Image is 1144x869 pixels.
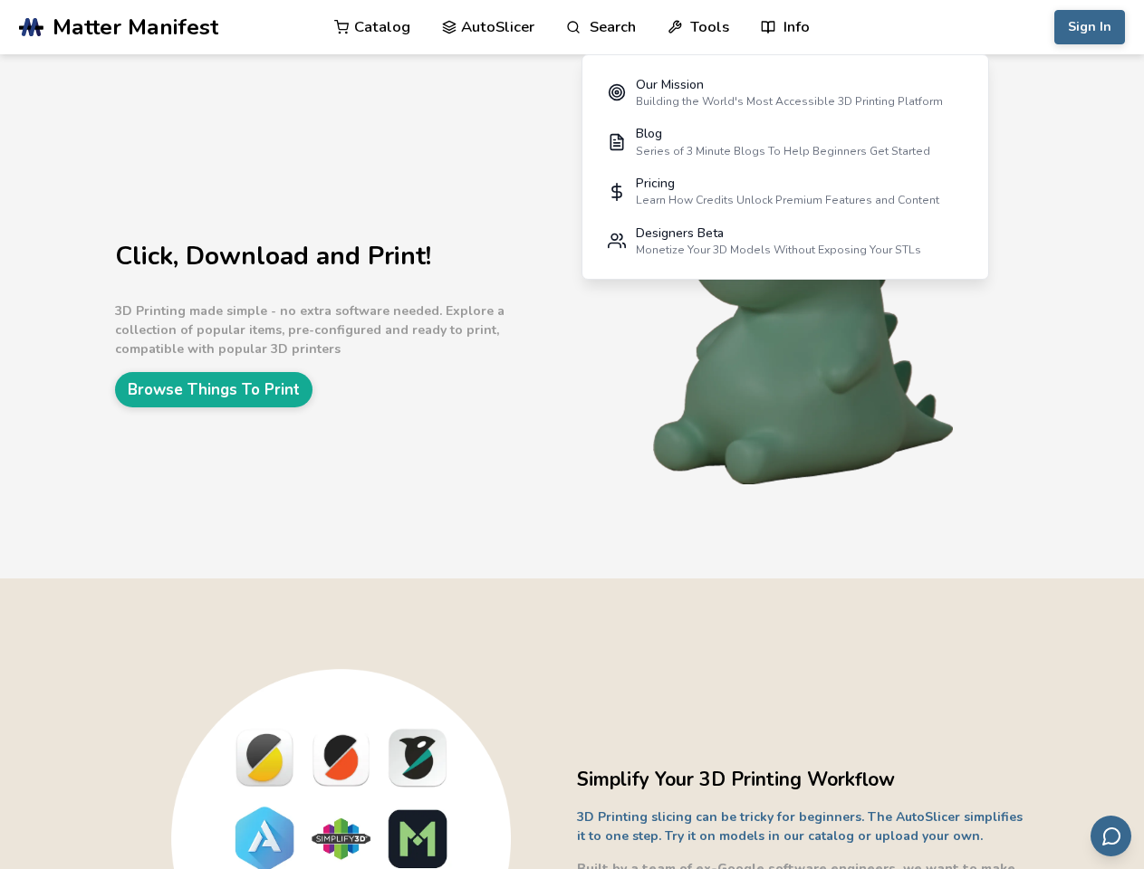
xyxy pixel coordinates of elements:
[595,68,976,118] a: Our MissionBuilding the World's Most Accessible 3D Printing Platform
[115,243,568,271] h1: Click, Download and Print!
[115,301,568,358] p: 3D Printing made simple - no extra software needed. Explore a collection of popular items, pre-co...
[595,216,976,266] a: Designers BetaMonetize Your 3D Models Without Exposing Your STLs
[636,145,930,158] div: Series of 3 Minute Blogs To Help Beginners Get Started
[636,244,921,256] div: Monetize Your 3D Models Without Exposing Your STLs
[636,95,943,108] div: Building the World's Most Accessible 3D Printing Platform
[577,807,1030,845] p: 3D Printing slicing can be tricky for beginners. The AutoSlicer simplifies it to one step. Try it...
[1054,10,1125,44] button: Sign In
[115,372,312,407] a: Browse Things To Print
[636,177,939,191] div: Pricing
[636,127,930,141] div: Blog
[595,118,976,167] a: BlogSeries of 3 Minute Blogs To Help Beginners Get Started
[595,167,976,216] a: PricingLearn How Credits Unlock Premium Features and Content
[636,78,943,92] div: Our Mission
[636,226,921,241] div: Designers Beta
[1091,816,1131,856] button: Send feedback via email
[577,766,1030,794] h2: Simplify Your 3D Printing Workflow
[636,194,939,206] div: Learn How Credits Unlock Premium Features and Content
[53,14,218,40] span: Matter Manifest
